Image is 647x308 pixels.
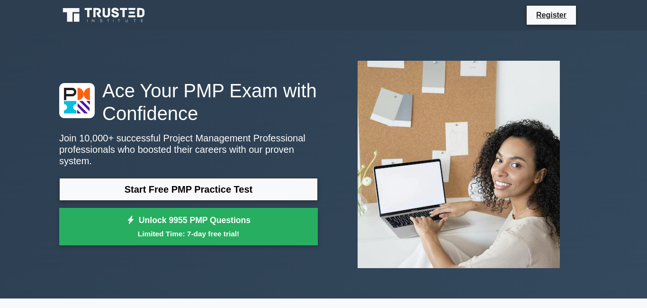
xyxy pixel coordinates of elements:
[71,228,306,239] small: Limited Time: 7-day free trial!
[59,178,318,201] a: Start Free PMP Practice Test
[59,79,318,125] h1: Ace Your PMP Exam with Confidence
[59,132,318,167] p: Join 10,000+ successful Project Management Professional professionals who boosted their careers w...
[59,208,318,246] a: Unlock 9955 PMP QuestionsLimited Time: 7-day free trial!
[530,9,572,21] a: Register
